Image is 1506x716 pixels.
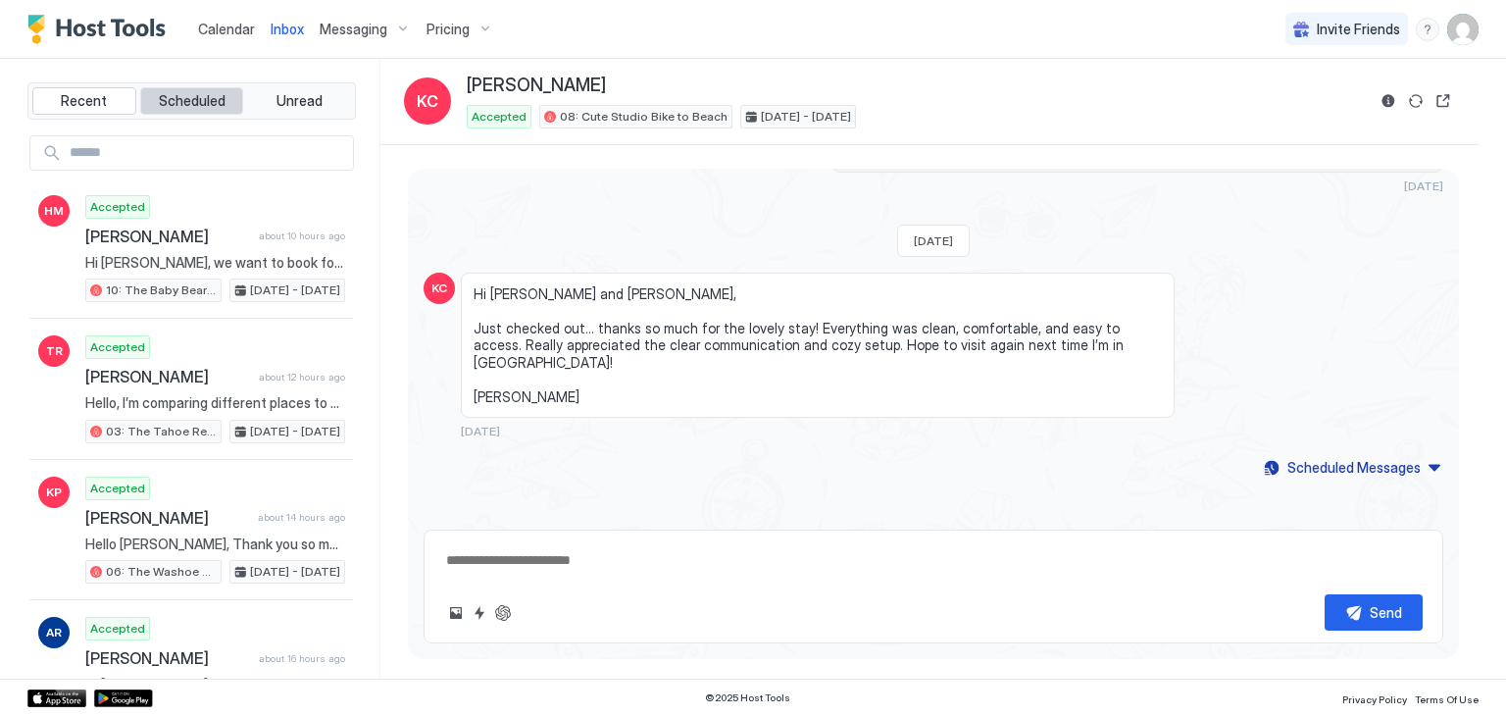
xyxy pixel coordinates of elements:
[1416,18,1439,41] div: menu
[259,652,345,665] span: about 16 hours ago
[90,620,145,638] span: Accepted
[250,563,340,581] span: [DATE] - [DATE]
[431,280,447,297] span: KC
[461,424,500,438] span: [DATE]
[1287,457,1421,478] div: Scheduled Messages
[85,536,345,553] span: Hello [PERSON_NAME], Thank you so much for your booking! We'll send the check-in instructions [DA...
[85,227,251,246] span: [PERSON_NAME]
[198,19,255,39] a: Calendar
[247,87,351,115] button: Unread
[85,508,250,528] span: [PERSON_NAME]
[491,601,515,625] button: ChatGPT Auto Reply
[271,21,304,37] span: Inbox
[1370,602,1402,623] div: Send
[90,338,145,356] span: Accepted
[106,563,217,581] span: 06: The Washoe Sierra Studio
[259,230,345,242] span: about 10 hours ago
[27,690,86,707] a: App Store
[250,423,340,440] span: [DATE] - [DATE]
[444,601,468,625] button: Upload image
[320,21,387,38] span: Messaging
[914,233,953,248] span: [DATE]
[276,92,323,110] span: Unread
[1325,594,1423,631] button: Send
[427,21,470,38] span: Pricing
[474,285,1162,406] span: Hi [PERSON_NAME] and [PERSON_NAME], Just checked out... thanks so much for the lovely stay! Every...
[62,136,353,170] input: Input Field
[761,108,851,126] span: [DATE] - [DATE]
[258,511,345,524] span: about 14 hours ago
[94,690,153,707] a: Google Play Store
[159,92,226,110] span: Scheduled
[85,394,345,412] span: Hello, I’m comparing different places to stay in the area for an upcoming trip and came across th...
[198,21,255,37] span: Calendar
[468,601,491,625] button: Quick reply
[27,15,175,44] a: Host Tools Logo
[1342,688,1407,708] a: Privacy Policy
[1404,89,1428,113] button: Sync reservation
[32,87,136,115] button: Recent
[61,92,107,110] span: Recent
[1431,89,1455,113] button: Open reservation
[106,281,217,299] span: 10: The Baby Bear Pet Friendly Studio
[467,75,606,97] span: [PERSON_NAME]
[1415,688,1479,708] a: Terms Of Use
[250,281,340,299] span: [DATE] - [DATE]
[1415,693,1479,705] span: Terms Of Use
[1342,693,1407,705] span: Privacy Policy
[46,624,62,641] span: AR
[106,423,217,440] span: 03: The Tahoe Retro Double Bed Studio
[417,89,438,113] span: KC
[1261,454,1443,481] button: Scheduled Messages
[85,676,345,693] span: Hi [PERSON_NAME], thanks for booking your stay with us! Details of your Booking: 📍 [STREET_ADDRES...
[472,108,527,126] span: Accepted
[560,108,728,126] span: 08: Cute Studio Bike to Beach
[85,254,345,272] span: Hi [PERSON_NAME], we want to book for [DATE], however it says that the check in time is between 4...
[1317,21,1400,38] span: Invite Friends
[46,484,62,501] span: KP
[271,19,304,39] a: Inbox
[90,198,145,216] span: Accepted
[1377,89,1400,113] button: Reservation information
[1404,179,1443,193] span: [DATE]
[85,648,251,668] span: [PERSON_NAME]
[85,367,251,386] span: [PERSON_NAME]
[90,480,145,497] span: Accepted
[140,87,244,115] button: Scheduled
[46,342,63,360] span: TR
[1447,14,1479,45] div: User profile
[705,691,790,704] span: © 2025 Host Tools
[27,82,356,120] div: tab-group
[259,371,345,384] span: about 12 hours ago
[44,202,64,220] span: HM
